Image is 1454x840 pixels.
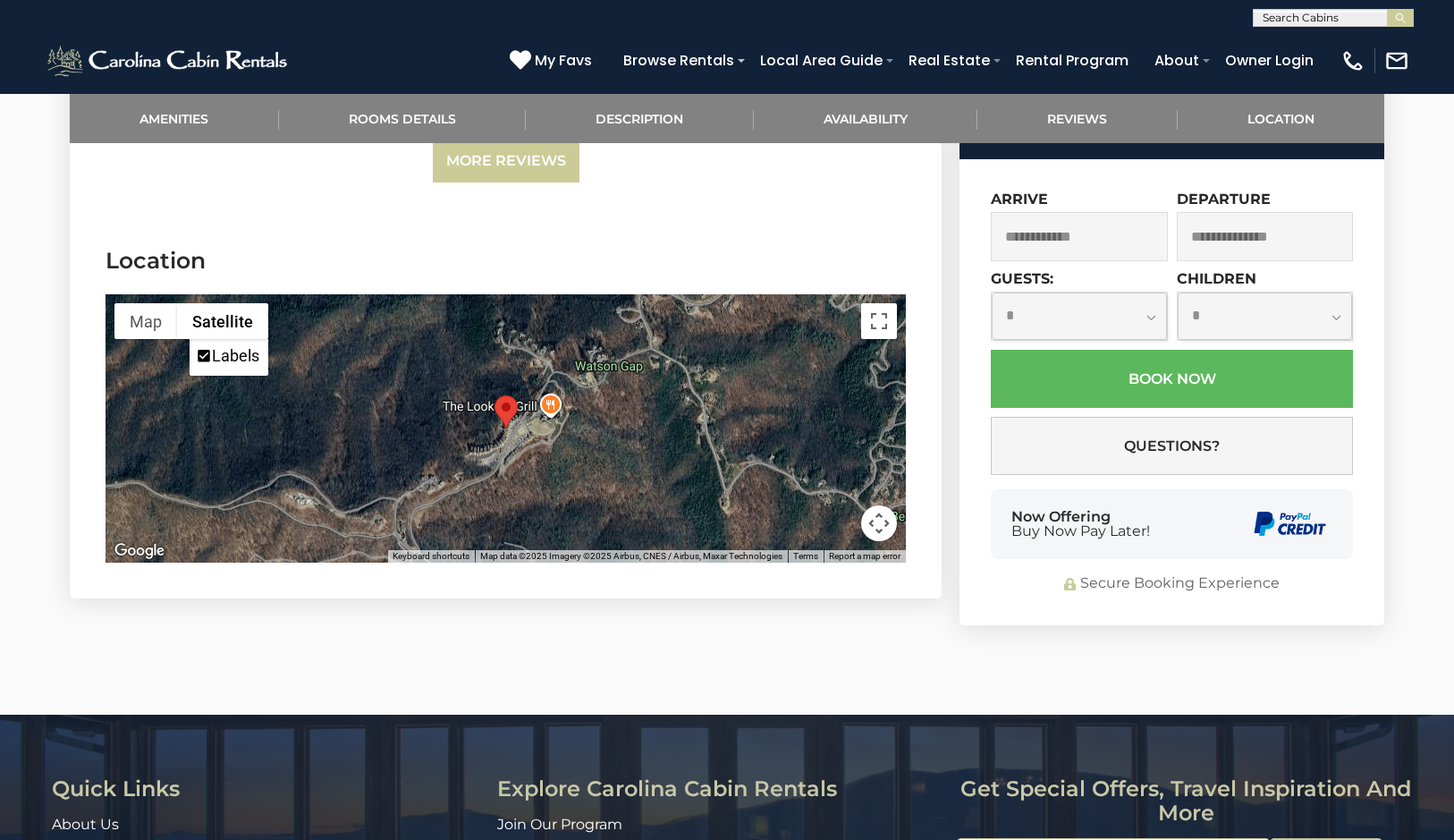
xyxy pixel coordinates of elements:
[480,551,782,561] span: Map data ©2025 Imagery ©2025 Airbus, CNES / Airbus, Maxar Technologies
[190,339,268,376] ul: Show satellite imagery
[900,45,999,76] a: Real Estate
[751,45,892,76] a: Local Area Guide
[754,94,978,143] a: Availability
[110,539,169,563] img: Google
[1178,94,1385,143] a: Location
[957,777,1416,825] h3: Get special offers, travel inspiration and more
[991,270,1053,287] label: Guests:
[510,49,596,72] a: My Favs
[1007,45,1137,76] a: Rental Program
[177,303,268,339] button: Show satellite imagery
[495,395,518,428] div: Rocky Top Retreat
[393,550,469,563] button: Keyboard shortcuts
[1177,270,1256,287] label: Children
[526,94,754,143] a: Description
[279,94,527,143] a: Rooms Details
[861,505,897,541] button: Map camera controls
[535,49,592,72] span: My Favs
[1177,191,1271,208] label: Departure
[191,341,266,374] li: Labels
[45,43,292,79] img: White-1-2.png
[861,303,897,339] button: Toggle fullscreen view
[793,551,818,561] a: Terms (opens in new tab)
[1384,48,1409,73] img: mail-regular-white.png
[1216,45,1323,76] a: Owner Login
[497,777,943,801] h3: Explore Carolina Cabin Rentals
[52,777,484,801] h3: Quick Links
[614,45,743,76] a: Browse Rentals
[1340,48,1365,73] img: phone-regular-white.png
[829,551,900,561] a: Report a map error
[1011,510,1150,539] div: Now Offering
[1145,45,1208,76] a: About
[433,140,579,182] a: More Reviews
[212,346,259,365] label: Labels
[991,350,1353,408] button: Book Now
[114,303,177,339] button: Show street map
[991,191,1048,208] label: Arrive
[991,417,1353,475] button: Questions?
[110,539,169,563] a: Open this area in Google Maps (opens a new window)
[977,94,1178,143] a: Reviews
[497,816,622,833] a: Join Our Program
[70,94,279,143] a: Amenities
[1011,524,1150,539] span: Buy Now Pay Later!
[52,816,119,833] a: About Us
[106,245,906,276] h3: Location
[991,573,1353,594] div: Secure Booking Experience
